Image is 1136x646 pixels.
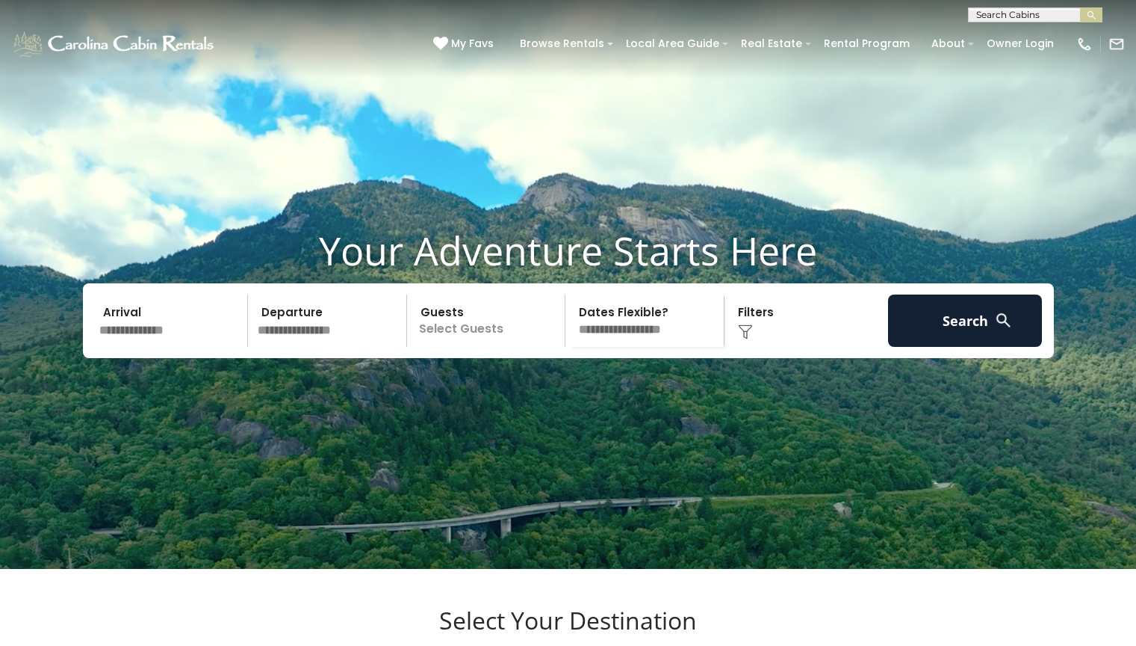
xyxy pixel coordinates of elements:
[733,32,810,55] a: Real Estate
[11,29,218,59] img: White-1-1-2.png
[451,36,494,52] span: My Favs
[512,32,612,55] a: Browse Rentals
[1076,36,1093,52] img: phone-regular-white.png
[979,32,1061,55] a: Owner Login
[738,324,753,339] img: filter--v1.png
[994,311,1013,330] img: search-regular-white.png
[816,32,917,55] a: Rental Program
[924,32,972,55] a: About
[618,32,727,55] a: Local Area Guide
[888,295,1043,347] button: Search
[412,295,565,347] p: Select Guests
[433,36,497,52] a: My Favs
[11,227,1125,274] h1: Your Adventure Starts Here
[1108,36,1125,52] img: mail-regular-white.png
